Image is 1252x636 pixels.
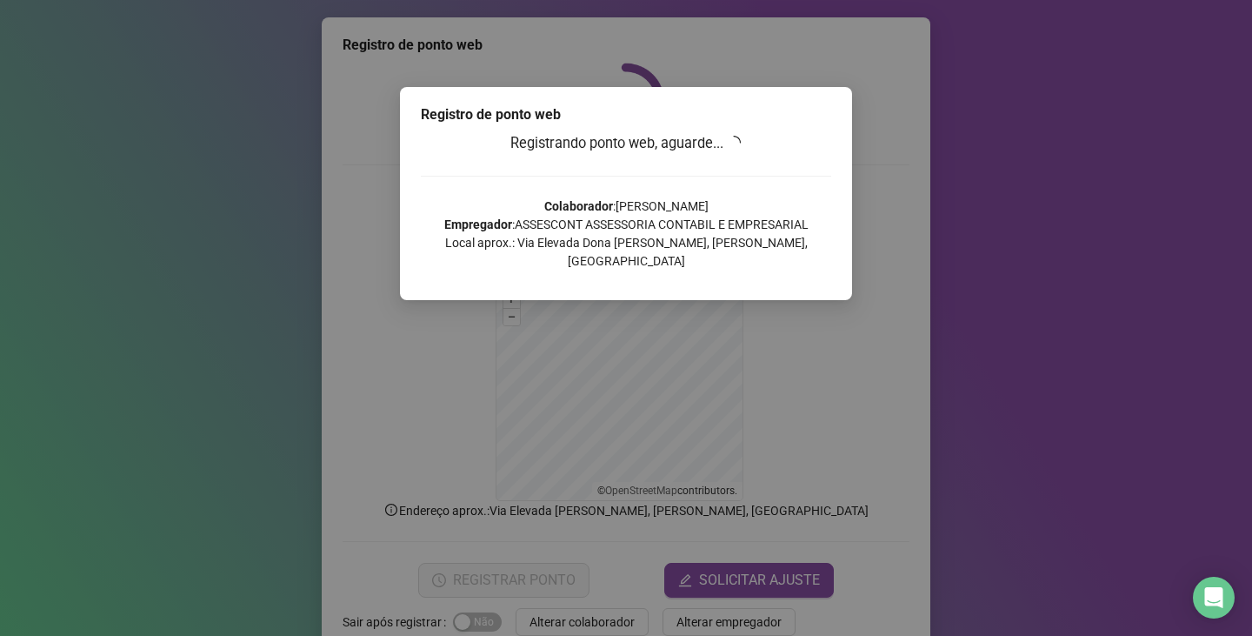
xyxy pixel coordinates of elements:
[421,197,831,271] p: : [PERSON_NAME] : ASSESCONT ASSESSORIA CONTABIL E EMPRESARIAL Local aprox.: Via Elevada Dona [PER...
[421,132,831,155] h3: Registrando ponto web, aguarde...
[444,218,512,231] strong: Empregador
[726,134,743,151] span: loading
[421,104,831,125] div: Registro de ponto web
[1193,577,1235,619] div: Open Intercom Messenger
[544,199,613,213] strong: Colaborador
